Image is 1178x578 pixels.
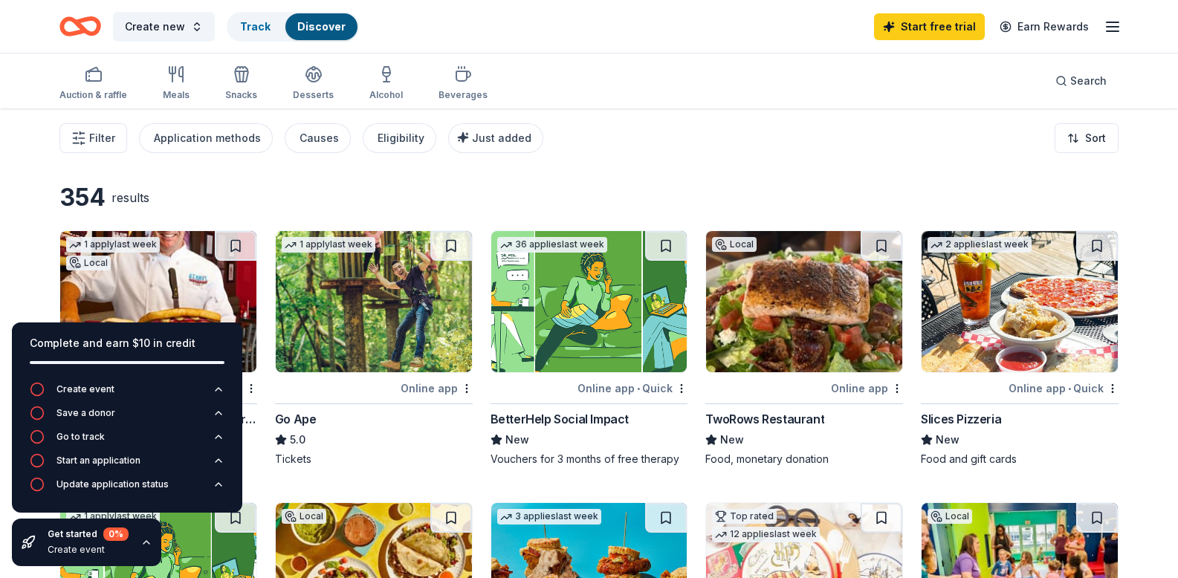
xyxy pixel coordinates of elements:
[163,89,190,101] div: Meals
[363,123,436,153] button: Eligibility
[378,129,424,147] div: Eligibility
[293,89,334,101] div: Desserts
[276,231,472,372] img: Image for Go Ape
[401,379,473,397] div: Online app
[103,527,129,541] div: 0 %
[491,230,688,467] a: Image for BetterHelp Social Impact36 applieslast weekOnline app•QuickBetterHelp Social ImpactNewV...
[275,230,473,467] a: Image for Go Ape1 applylast weekOnline appGo Ape5.0Tickets
[225,59,257,108] button: Snacks
[921,410,1001,428] div: Slices Pizzeria
[1055,123,1119,153] button: Sort
[282,509,326,524] div: Local
[56,431,105,443] div: Go to track
[497,237,607,253] div: 36 applies last week
[497,509,601,525] div: 3 applies last week
[922,231,1118,372] img: Image for Slices Pizzeria
[48,527,129,541] div: Get started
[285,123,351,153] button: Causes
[56,383,114,395] div: Create event
[438,59,488,108] button: Beverages
[139,123,273,153] button: Application methods
[921,452,1119,467] div: Food and gift cards
[637,383,640,394] span: •
[56,478,169,490] div: Update application status
[48,544,129,556] div: Create event
[59,183,106,212] div: 354
[505,431,529,449] span: New
[936,431,959,449] span: New
[491,231,687,372] img: Image for BetterHelp Social Impact
[706,231,902,372] img: Image for TwoRows Restaurant
[56,407,115,419] div: Save a donor
[275,452,473,467] div: Tickets
[56,455,140,467] div: Start an application
[275,410,317,428] div: Go Ape
[1085,129,1106,147] span: Sort
[59,59,127,108] button: Auction & raffle
[991,13,1098,40] a: Earn Rewards
[240,20,271,33] a: Track
[225,89,257,101] div: Snacks
[472,131,531,144] span: Just added
[705,230,903,467] a: Image for TwoRows RestaurantLocalOnline appTwoRows RestaurantNewFood, monetary donation
[290,431,305,449] span: 5.0
[113,12,215,42] button: Create new
[928,509,972,524] div: Local
[831,379,903,397] div: Online app
[66,256,111,270] div: Local
[491,410,629,428] div: BetterHelp Social Impact
[282,237,375,253] div: 1 apply last week
[30,477,224,501] button: Update application status
[59,9,101,44] a: Home
[491,452,688,467] div: Vouchers for 3 months of free therapy
[369,89,403,101] div: Alcohol
[30,334,224,352] div: Complete and earn $10 in credit
[30,453,224,477] button: Start an application
[30,382,224,406] button: Create event
[59,89,127,101] div: Auction & raffle
[60,231,256,372] img: Image for Kenny's Restaurant Group
[712,509,777,524] div: Top rated
[297,20,346,33] a: Discover
[125,18,185,36] span: Create new
[438,89,488,101] div: Beverages
[369,59,403,108] button: Alcohol
[89,129,115,147] span: Filter
[300,129,339,147] div: Causes
[111,189,149,207] div: results
[30,429,224,453] button: Go to track
[30,406,224,429] button: Save a donor
[712,527,820,542] div: 12 applies last week
[59,230,257,467] a: Image for Kenny's Restaurant Group1 applylast weekLocalOnline app•Quick[PERSON_NAME]'s Restaurant...
[59,123,127,153] button: Filter
[1043,66,1119,96] button: Search
[1009,379,1119,397] div: Online app Quick
[577,379,687,397] div: Online app Quick
[66,237,160,253] div: 1 apply last week
[154,129,261,147] div: Application methods
[293,59,334,108] button: Desserts
[227,12,359,42] button: TrackDiscover
[712,237,757,252] div: Local
[163,59,190,108] button: Meals
[928,237,1032,253] div: 2 applies last week
[705,452,903,467] div: Food, monetary donation
[921,230,1119,467] a: Image for Slices Pizzeria2 applieslast weekOnline app•QuickSlices PizzeriaNewFood and gift cards
[705,410,824,428] div: TwoRows Restaurant
[874,13,985,40] a: Start free trial
[448,123,543,153] button: Just added
[720,431,744,449] span: New
[1068,383,1071,394] span: •
[1070,72,1107,90] span: Search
